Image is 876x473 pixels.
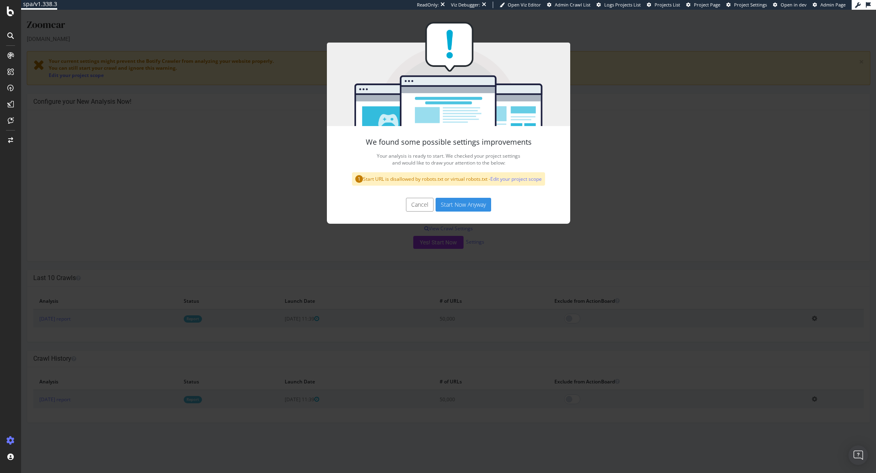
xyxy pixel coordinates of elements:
[781,2,807,8] span: Open in dev
[604,2,641,8] span: Logs Projects List
[331,163,524,176] div: Start URL is disallowed by robots.txt or virtual robots.txt -
[726,2,767,8] a: Project Settings
[813,2,846,8] a: Admin Page
[597,2,641,8] a: Logs Projects List
[414,188,470,202] button: Start Now Anyway
[306,12,549,116] img: You're all set!
[417,2,439,8] div: ReadOnly:
[694,2,720,8] span: Project Page
[734,2,767,8] span: Project Settings
[647,2,680,8] a: Projects List
[547,2,590,8] a: Admin Crawl List
[773,2,807,8] a: Open in dev
[322,128,533,137] h4: We found some possible settings improvements
[451,2,480,8] div: Viz Debugger:
[385,188,412,202] button: Cancel
[686,2,720,8] a: Project Page
[334,165,342,173] span: 1
[820,2,846,8] span: Admin Page
[508,2,541,8] span: Open Viz Editor
[655,2,680,8] span: Projects List
[469,166,521,173] a: Edit your project scope
[322,141,533,158] p: Your analysis is ready to start. We checked your project settings and would like to draw your att...
[500,2,541,8] a: Open Viz Editor
[555,2,590,8] span: Admin Crawl List
[848,445,868,465] div: Open Intercom Messenger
